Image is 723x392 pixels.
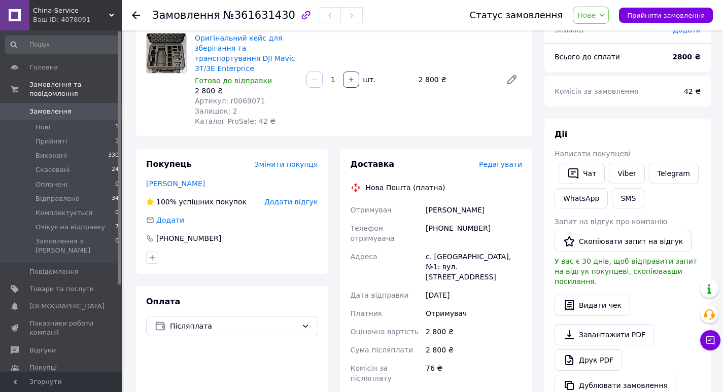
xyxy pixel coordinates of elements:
[36,237,115,255] span: Замовлення з [PERSON_NAME]
[115,223,119,232] span: 7
[146,297,180,306] span: Оплата
[351,346,414,354] span: Сума післяплати
[156,216,184,224] span: Додати
[255,160,318,168] span: Змінити покупця
[555,150,630,158] span: Написати покупцеві
[555,53,620,61] span: Всього до сплати
[112,194,119,203] span: 34
[29,80,122,98] span: Замовлення та повідомлення
[649,163,699,184] a: Telegram
[424,247,524,286] div: с. [GEOGRAPHIC_DATA], №1: вул. [STREET_ADDRESS]
[415,73,498,87] div: 2 800 ₴
[115,123,119,132] span: 1
[29,267,79,276] span: Повідомлення
[555,129,567,139] span: Дії
[559,163,605,184] button: Чат
[156,198,177,206] span: 100%
[195,77,272,85] span: Готово до відправки
[33,15,122,24] div: Ваш ID: 4078091
[619,8,713,23] button: Прийняти замовлення
[555,26,583,34] span: Знижка
[264,198,318,206] span: Додати відгук
[555,218,667,226] span: Запит на відгук про компанію
[351,309,383,317] span: Платник
[555,295,630,316] button: Видати чек
[29,302,105,311] span: [DEMOGRAPHIC_DATA]
[470,10,563,20] div: Статус замовлення
[146,197,247,207] div: успішних покупок
[146,159,192,169] span: Покупець
[108,151,119,160] span: 330
[29,284,94,294] span: Товари та послуги
[115,208,119,218] span: 0
[627,12,705,19] span: Прийняти замовлення
[115,237,119,255] span: 0
[555,188,608,208] a: WhatsApp
[555,349,622,371] a: Друк PDF
[555,324,654,345] a: Завантажити PDF
[577,11,596,19] span: Нове
[36,151,67,160] span: Виконані
[36,165,70,174] span: Скасовані
[673,26,701,34] span: Додати
[555,257,697,286] span: У вас є 30 днів, щоб відправити запит на відгук покупцеві, скопіювавши посилання.
[479,160,522,168] span: Редагувати
[195,34,295,73] a: Оригінальний кейс для зберігання та транспортування DJI Mavic 3T/3E Enterprice
[29,107,72,116] span: Замовлення
[609,163,644,184] a: Viber
[195,97,265,105] span: Артикул: r0069071
[700,330,720,350] button: Чат з покупцем
[195,117,276,125] span: Каталог ProSale: 42 ₴
[29,319,94,337] span: Показники роботи компанії
[155,233,222,243] div: [PHONE_NUMBER]
[146,180,205,188] a: [PERSON_NAME]
[132,10,140,20] div: Повернутися назад
[351,328,419,336] span: Оціночна вартість
[36,137,67,146] span: Прийняті
[36,180,67,189] span: Оплачені
[351,159,395,169] span: Доставка
[424,341,524,359] div: 2 800 ₴
[351,253,377,261] span: Адреса
[424,219,524,247] div: [PHONE_NUMBER]
[351,291,409,299] span: Дата відправки
[29,346,56,355] span: Відгуки
[351,364,392,382] span: Комісія за післяплату
[29,363,57,372] span: Покупці
[33,6,109,15] span: China-Service
[351,206,392,214] span: Отримувач
[612,188,644,208] button: SMS
[152,9,220,21] span: Замовлення
[195,107,237,115] span: Залишок: 2
[351,224,395,242] span: Телефон отримувача
[115,180,119,189] span: 0
[424,304,524,323] div: Отримувач
[424,323,524,341] div: 2 800 ₴
[684,87,701,95] span: 42 ₴
[195,86,298,96] div: 2 800 ₴
[147,33,186,73] img: Оригінальний кейс для зберігання та транспортування DJI Mavic 3T/3E Enterprice
[360,75,376,85] div: шт.
[36,123,50,132] span: Нові
[363,183,448,193] div: Нова Пошта (платна)
[555,231,692,252] button: Скопіювати запит на відгук
[424,359,524,387] div: 76 ₴
[424,201,524,219] div: [PERSON_NAME]
[36,194,80,203] span: Відправлено
[36,208,92,218] span: Комплектується
[424,286,524,304] div: [DATE]
[112,165,119,174] span: 24
[36,223,105,232] span: Очікує на відправку
[5,35,120,54] input: Пошук
[672,53,701,61] b: 2800 ₴
[29,63,58,72] span: Головна
[170,320,297,332] span: Післяплата
[115,137,119,146] span: 1
[502,69,522,90] a: Редагувати
[555,87,639,95] span: Комісія за замовлення
[223,9,295,21] span: №361631430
